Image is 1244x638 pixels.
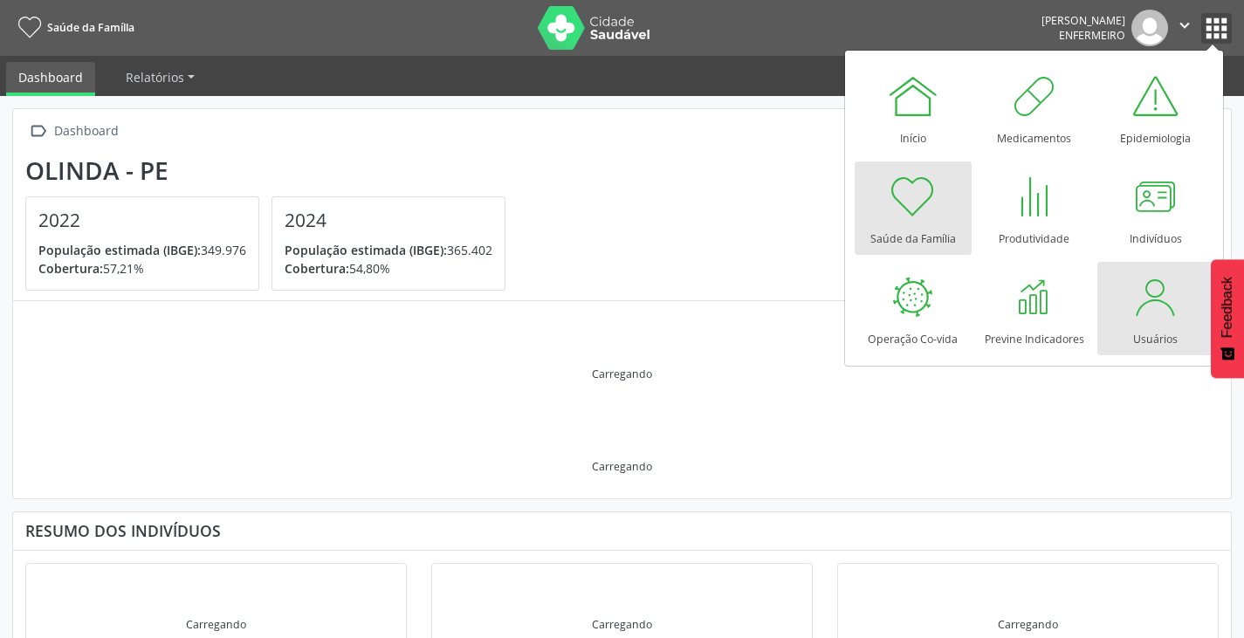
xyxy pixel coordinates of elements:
a: Relatórios [113,62,207,93]
p: 365.402 [285,241,492,259]
span: Enfermeiro [1059,28,1125,43]
a: Saúde da Família [12,13,134,42]
a:  Dashboard [25,119,121,144]
a: Indivíduos [1097,161,1214,255]
a: Produtividade [976,161,1093,255]
h4: 2024 [285,209,492,231]
a: Epidemiologia [1097,61,1214,154]
a: Medicamentos [976,61,1093,154]
a: Operação Co-vida [855,262,972,355]
span: População estimada (IBGE): [38,242,201,258]
div: [PERSON_NAME] [1041,13,1125,28]
span: Cobertura: [38,260,103,277]
a: Saúde da Família [855,161,972,255]
button:  [1168,10,1201,46]
a: Usuários [1097,262,1214,355]
div: Carregando [592,367,652,381]
span: Saúde da Família [47,20,134,35]
a: Início [855,61,972,154]
i:  [1175,16,1194,35]
div: Carregando [592,617,652,632]
h4: 2022 [38,209,246,231]
p: 349.976 [38,241,246,259]
div: Carregando [998,617,1058,632]
span: Feedback [1220,277,1235,338]
button: Feedback - Mostrar pesquisa [1211,259,1244,378]
span: População estimada (IBGE): [285,242,447,258]
div: Resumo dos indivíduos [25,521,1219,540]
i:  [25,119,51,144]
p: 57,21% [38,259,246,278]
span: Relatórios [126,69,184,86]
div: Olinda - PE [25,156,518,185]
a: Previne Indicadores [976,262,1093,355]
div: Carregando [186,617,246,632]
span: Cobertura: [285,260,349,277]
div: Dashboard [51,119,121,144]
div: Carregando [592,459,652,474]
img: img [1131,10,1168,46]
a: Dashboard [6,62,95,96]
button: apps [1201,13,1232,44]
p: 54,80% [285,259,492,278]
